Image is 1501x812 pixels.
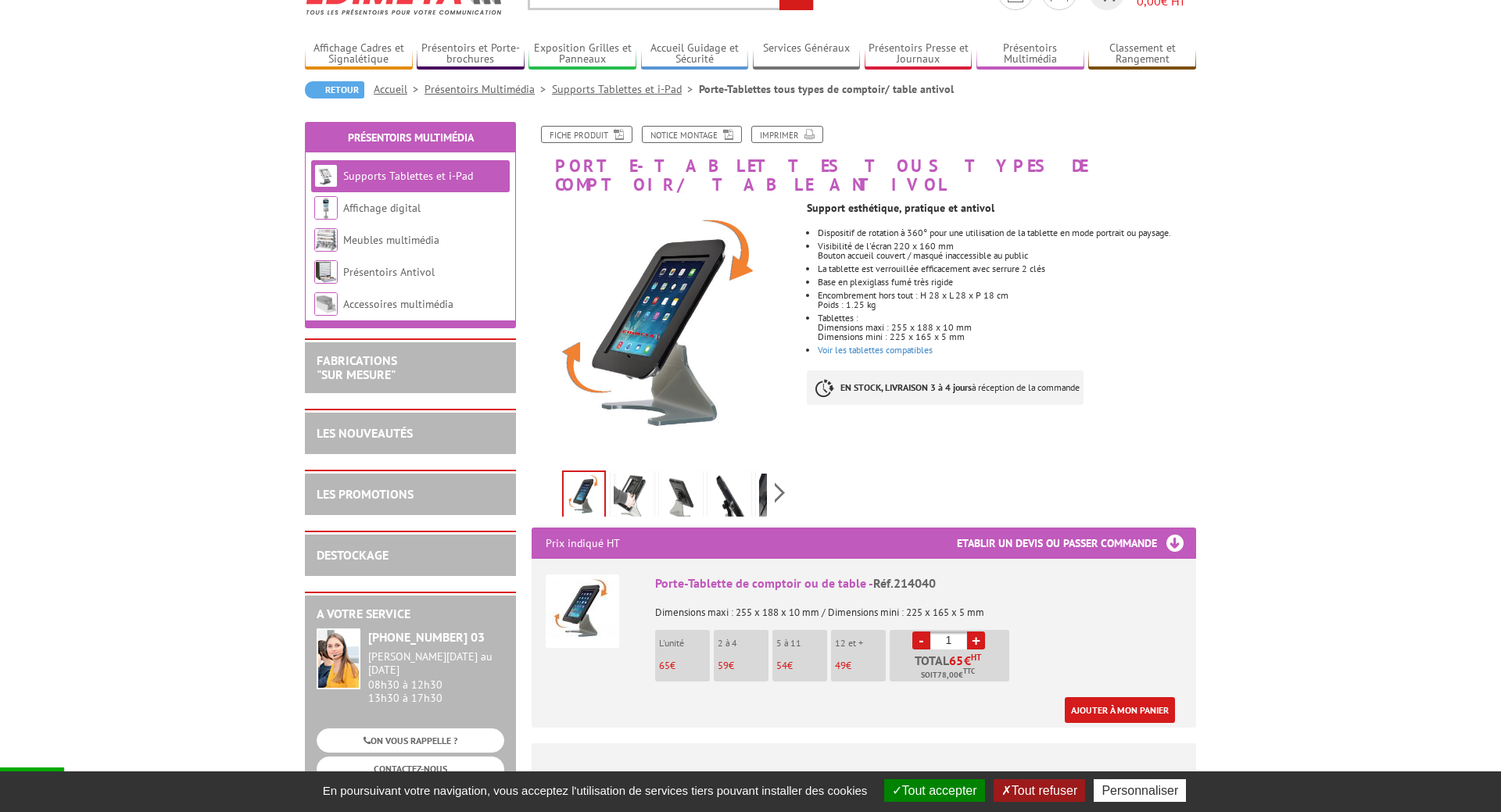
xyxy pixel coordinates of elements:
[368,650,504,704] div: 08h30 à 12h30 13h30 à 17h30
[317,628,360,689] img: widget-service.jpg
[343,201,421,215] a: Affichage digital
[546,528,620,559] p: Prix indiqué HT
[642,126,742,143] a: Notice Montage
[964,654,971,667] span: €
[873,575,936,591] span: Réf.214040
[971,652,981,663] sup: HT
[343,265,435,279] a: Présentoirs Antivol
[835,659,846,672] span: 49
[753,41,861,67] a: Services Généraux
[425,82,552,96] a: Présentoirs Multimédia
[818,264,1196,274] li: La tablette est verrouillée efficacement avec serrure 2 clés
[305,41,413,67] a: Affichage Cadres et Signalétique
[840,381,972,393] strong: EN STOCK, LIVRAISON 3 à 4 jours
[417,41,525,67] a: Présentoirs et Porte-brochures
[884,779,985,802] button: Tout accepter
[865,41,973,67] a: Présentoirs Presse et Journaux
[818,277,1196,287] li: Base en plexiglass fumé très rigide
[818,291,1196,309] li: Encombrement hors tout : H 28 x L 28 x P 18 cm Poids : 1.25 kg
[614,474,651,522] img: 214040_porte-tablette_de_comptoir_ou_de_table_ouverture__1_.jpg
[528,41,636,67] a: Exposition Grilles et Panneaux
[894,654,1009,681] p: Total
[305,81,364,98] a: Retour
[921,669,975,681] span: Soit €
[564,472,604,520] img: supports_tablettes_214040_fleche.jpg
[957,528,1196,559] h3: Etablir un devis ou passer commande
[699,81,954,97] li: Porte-Tablettes tous types de comptoir/ table antivol
[314,228,338,252] img: Meubles multimédia
[317,607,504,621] h2: A votre service
[711,474,748,522] img: 214040_porte-tablette_de_comptoir_ou_de_table_cote.jpg
[655,596,1182,618] p: Dimensions maxi : 255 x 188 x 10 mm / Dimensions mini : 225 x 165 x 5 mm
[776,660,827,671] p: €
[314,260,338,284] img: Présentoirs Antivol
[641,41,749,67] a: Accueil Guidage et Sécurité
[963,667,975,675] sup: TTC
[772,480,787,506] span: Next
[949,654,964,667] span: 65
[818,251,1196,260] p: Bouton accueil couvert / masqué inaccessible au public
[317,728,504,753] a: ON VOUS RAPPELLE ?
[317,757,504,781] a: CONTACTEZ-NOUS
[655,574,1182,592] div: Porte-Tablette de comptoir ou de table -
[546,574,619,648] img: Porte-Tablette de comptoir ou de table
[314,164,338,188] img: Supports Tablettes et i-Pad
[317,486,414,502] a: LES PROMOTIONS
[976,41,1084,67] a: Présentoirs Multimédia
[659,660,710,671] p: €
[374,82,425,96] a: Accueil
[967,631,985,649] a: +
[1088,41,1196,67] a: Classement et Rangement
[343,297,453,311] a: Accessoires multimédia
[835,638,886,649] p: 12 et +
[343,169,473,183] a: Supports Tablettes et i-Pad
[532,202,795,465] img: supports_tablettes_214040_fleche.jpg
[776,638,827,649] p: 5 à 11
[776,659,787,672] span: 54
[343,233,439,247] a: Meubles multimédia
[552,82,699,96] a: Supports Tablettes et i-Pad
[807,201,994,215] strong: Support esthétique, pratique et antivol
[718,659,729,672] span: 59
[807,370,1084,405] p: à réception de la commande
[541,126,632,143] a: Fiche produit
[314,292,338,316] img: Accessoires multimédia
[317,547,389,563] a: DESTOCKAGE
[368,650,504,677] div: [PERSON_NAME][DATE] au [DATE]
[317,352,397,382] a: FABRICATIONS"Sur Mesure"
[368,629,485,645] strong: [PHONE_NUMBER] 03
[520,126,1208,194] h1: Porte-Tablettes tous types de comptoir/ table antivol
[818,313,1196,342] li: Tablettes : Dimensions maxi : 255 x 188 x 10 mm Dimensions mini : 225 x 165 x 5 mm
[751,126,823,143] a: Imprimer
[315,784,876,797] span: En poursuivant votre navigation, vous acceptez l'utilisation de services tiers pouvant installer ...
[718,660,768,671] p: €
[348,131,474,145] a: Présentoirs Multimédia
[835,660,886,671] p: €
[659,659,670,672] span: 65
[317,425,413,441] a: LES NOUVEAUTÉS
[818,241,1196,251] p: Visibilité de l'écran 220 x 160 mm
[994,779,1085,802] button: Tout refuser
[314,196,338,220] img: Affichage digital
[759,474,797,522] img: 214040_porte-tablette_de_comptoir.jpg
[1094,779,1186,802] button: Personnaliser (fenêtre modale)
[937,669,958,681] span: 78,00
[718,638,768,649] p: 2 à 4
[662,474,700,522] img: 214040_porte-tablette_de_comptoir_ou_de_table_ouverture__2_.jpg
[818,228,1196,238] li: Dispositif de rotation à 360° pour une utilisation de la tablette en mode portrait ou paysage.
[1065,697,1175,723] a: Ajouter à mon panier
[659,638,710,649] p: L'unité
[912,631,930,649] a: -
[818,344,933,356] a: Voir les tablettes compatibles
